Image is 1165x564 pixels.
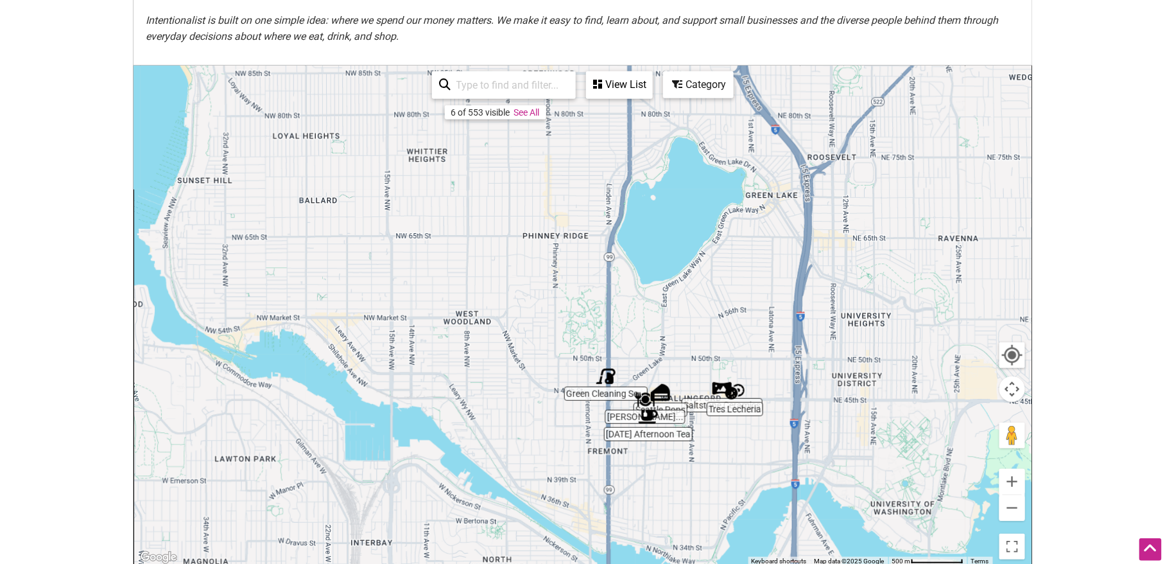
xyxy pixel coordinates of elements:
div: Tres Lecheria [725,382,745,401]
button: Map camera controls [999,376,1025,402]
div: Type to search and filter [432,71,576,99]
div: 6 of 553 visible [451,107,510,118]
button: Drag Pegman onto the map to open Street View [999,423,1025,448]
button: Zoom out [999,495,1025,521]
input: Type to find and filter... [451,73,568,98]
div: Seattle Pops [651,383,670,402]
div: Tutta Bella Neapolitan Pizzeria [635,390,655,409]
div: Green Cleaning Seattle [596,367,616,386]
a: See All [514,107,540,118]
button: Toggle fullscreen view [998,533,1026,560]
div: View List [587,73,652,97]
div: Category [664,73,732,97]
em: Intentionalist is built on one simple idea: where we spend our money matters. We make it easy to ... [146,14,999,43]
button: Zoom in [999,469,1025,495]
div: Filter by category [663,71,734,98]
div: Saltstone Ceramics [712,378,732,398]
div: Friday Afternoon Tea [639,407,658,427]
button: Your Location [999,342,1025,368]
div: See a list of the visible businesses [586,71,653,99]
div: Scroll Back to Top [1139,538,1162,561]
